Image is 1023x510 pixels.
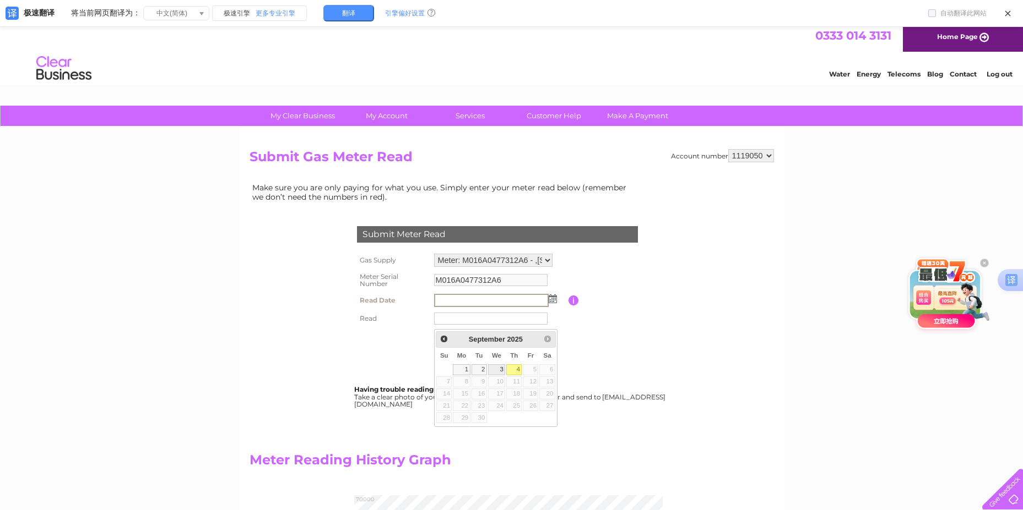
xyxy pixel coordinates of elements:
a: Contact [950,47,977,55]
a: Telecoms [887,47,921,55]
input: Information [569,295,579,305]
td: Make sure you are only paying for what you use. Simply enter your meter read below (remember we d... [250,180,635,204]
span: 2025 [507,335,522,343]
td: Are you sure the read you have entered is correct? [431,327,569,348]
th: Read Date [354,291,431,310]
span: Friday [528,352,534,359]
a: 2 [472,364,487,375]
span: Prev [440,334,448,343]
div: Clear Business is a trading name of Verastar Limited (registered in [GEOGRAPHIC_DATA] No. 3667643... [252,6,772,53]
a: Services [425,106,516,126]
span: Sunday [440,352,448,359]
a: Energy [857,47,881,55]
div: Submit Meter Read [357,226,638,243]
a: Water [829,47,850,55]
img: logo.png [36,29,92,62]
h2: Submit Gas Meter Read [250,149,774,170]
a: 3 [488,364,506,375]
img: ... [549,294,557,303]
div: Take a clear photo of your readings, tell us which supply it's for and send to [EMAIL_ADDRESS][DO... [354,386,667,408]
a: 1 [453,364,470,375]
span: Thursday [510,352,518,359]
span: Tuesday [475,352,483,359]
a: My Clear Business [257,106,348,126]
a: 0333 014 3131 [815,6,891,19]
span: Monday [457,352,467,359]
a: My Account [341,106,432,126]
a: Customer Help [508,106,599,126]
span: Saturday [544,352,551,359]
span: September [469,335,505,343]
a: Prev [437,333,450,346]
th: Read [354,310,431,327]
th: Gas Supply [354,251,431,270]
a: Make A Payment [592,106,683,126]
div: Account number [671,149,774,162]
h2: Meter Reading History Graph [250,452,635,473]
a: Log out [987,47,1013,55]
a: 4 [506,364,522,375]
b: Having trouble reading your meter? [354,385,478,393]
a: Blog [927,47,943,55]
th: Meter Serial Number [354,270,431,292]
span: Wednesday [492,352,501,359]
